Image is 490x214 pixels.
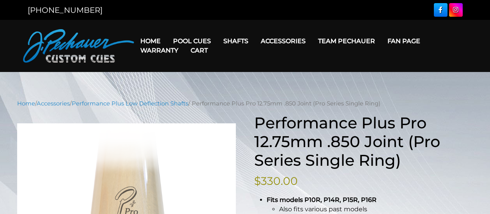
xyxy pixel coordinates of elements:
nav: Breadcrumb [17,99,473,108]
a: Cart [184,40,214,60]
h1: Performance Plus Pro 12.75mm .850 Joint (Pro Series Single Ring) [254,114,473,170]
a: Accessories [37,100,70,107]
a: Shafts [217,31,255,51]
strong: Fits models P10R, P14R, P15R, P16R [267,196,377,203]
bdi: 330.00 [254,174,298,188]
a: Performance Plus Low Deflection Shafts [72,100,188,107]
a: Team Pechauer [312,31,381,51]
a: Fan Page [381,31,426,51]
a: Pool Cues [167,31,217,51]
a: Accessories [255,31,312,51]
a: Warranty [134,40,184,60]
span: $ [254,174,261,188]
a: [PHONE_NUMBER] [28,5,103,15]
a: Home [134,31,167,51]
a: Home [17,100,35,107]
li: Also fits various past models [279,205,473,214]
img: Pechauer Custom Cues [23,29,134,63]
